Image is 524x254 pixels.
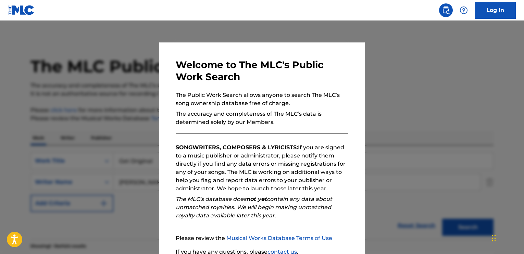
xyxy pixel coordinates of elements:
[176,59,348,83] h3: Welcome to The MLC's Public Work Search
[439,3,453,17] a: Public Search
[8,5,35,15] img: MLC Logo
[176,144,298,151] strong: SONGWRITERS, COMPOSERS & LYRICISTS:
[246,196,267,202] strong: not yet
[490,221,524,254] iframe: Chat Widget
[176,234,348,242] p: Please review the
[460,6,468,14] img: help
[226,235,332,241] a: Musical Works Database Terms of Use
[176,110,348,126] p: The accuracy and completeness of The MLC’s data is determined solely by our Members.
[492,228,496,249] div: Drag
[176,196,332,219] em: The MLC’s database does contain any data about unmatched royalties. We will begin making unmatche...
[442,6,450,14] img: search
[176,91,348,107] p: The Public Work Search allows anyone to search The MLC’s song ownership database free of charge.
[475,2,516,19] a: Log In
[457,3,471,17] div: Help
[176,143,348,193] p: If you are signed to a music publisher or administrator, please notify them directly if you find ...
